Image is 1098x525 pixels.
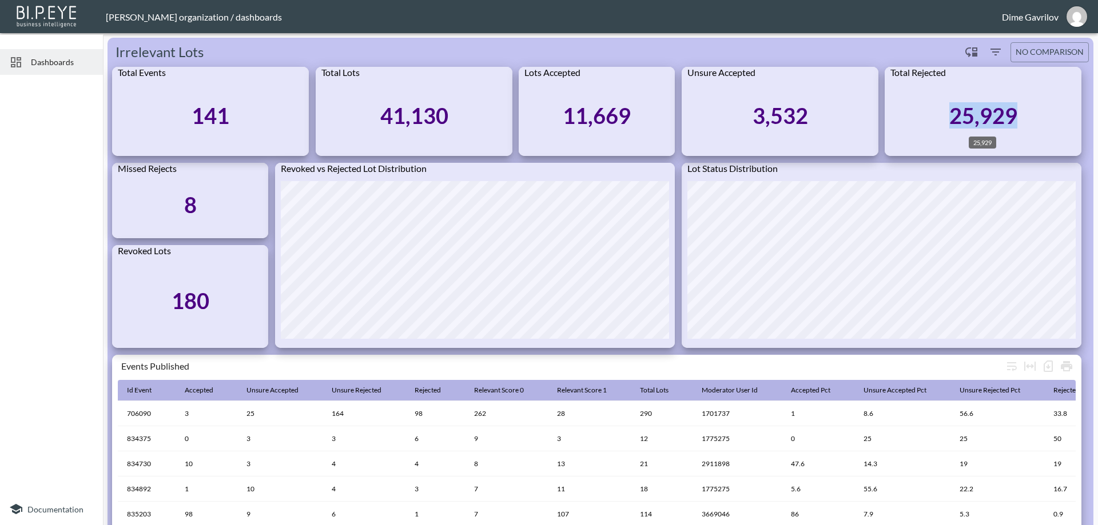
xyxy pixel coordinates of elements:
span: Accepted Pct [791,383,845,397]
th: 9 [465,426,548,451]
th: 8.6 [854,401,950,426]
div: Rejected Pct [1053,383,1091,397]
th: 25 [854,426,950,451]
img: 824500bb9a4f4c3414e9e9585522625d [1067,6,1087,27]
div: 8 [184,191,197,218]
th: 1 [176,476,237,502]
span: Rejected [415,383,456,397]
th: 164 [323,401,405,426]
th: 3 [548,426,631,451]
th: 0 [782,426,854,451]
th: 8 [465,451,548,476]
span: Unsure Accepted Pct [864,383,941,397]
img: bipeye-logo [14,3,80,29]
th: 706090 [118,401,176,426]
th: 98 [405,401,465,426]
div: 41,130 [380,102,448,129]
div: 180 [172,287,209,314]
div: Relevant Score 1 [557,383,607,397]
div: Unsure Rejected [332,383,381,397]
div: Total Lots [316,67,512,85]
div: Moderator User Id [702,383,758,397]
th: 13 [548,451,631,476]
th: 56.6 [950,401,1044,426]
span: Unsure Accepted [246,383,313,397]
button: No comparison [1011,42,1089,62]
th: 55.6 [854,476,950,502]
th: 3 [323,426,405,451]
div: Unsure Accepted [682,67,878,85]
th: 3 [176,401,237,426]
h5: Irrelevant Lots [116,43,204,61]
div: 141 [192,102,229,129]
th: 3 [237,451,323,476]
th: 4 [405,451,465,476]
div: Toggle table layout between fixed and auto (default: auto) [1021,357,1039,375]
span: Unsure Rejected Pct [960,383,1035,397]
div: Dime Gavrilov [1002,11,1059,22]
span: Documentation [27,504,83,514]
th: 28 [548,401,631,426]
th: 2911898 [693,451,782,476]
th: 834375 [118,426,176,451]
th: 3 [405,476,465,502]
th: 3 [237,426,323,451]
div: Relevant Score 0 [474,383,524,397]
div: Enable/disable chart dragging [962,43,981,61]
span: Relevant Score 1 [557,383,622,397]
div: Wrap text [1002,357,1021,375]
th: 10 [176,451,237,476]
div: 25,929 [969,137,996,149]
th: 47.6 [782,451,854,476]
div: Total Events [112,67,309,85]
div: Unsure Rejected Pct [960,383,1020,397]
span: Dashboards [31,56,94,68]
div: 11,669 [563,102,631,129]
span: No comparison [1016,45,1084,59]
div: Missed Rejects [112,163,268,181]
th: 22.2 [950,476,1044,502]
div: Total Lots [640,383,669,397]
th: 25 [950,426,1044,451]
th: 1775275 [693,426,782,451]
div: Unsure Accepted Pct [864,383,926,397]
div: Total Rejected [885,67,1081,85]
th: 290 [631,401,693,426]
div: 3,532 [753,102,808,129]
th: 1 [782,401,854,426]
a: Documentation [9,502,94,516]
div: Revoked Lots [112,245,268,263]
div: Rejected [415,383,441,397]
div: Revoked vs Rejected Lot Distribution [275,163,675,181]
th: 834892 [118,476,176,502]
th: 1775275 [693,476,782,502]
span: Total Lots [640,383,683,397]
th: 11 [548,476,631,502]
th: 262 [465,401,548,426]
th: 25 [237,401,323,426]
span: Moderator User Id [702,383,773,397]
th: 12 [631,426,693,451]
th: 4 [323,476,405,502]
div: Accepted Pct [791,383,830,397]
div: Id Event [127,383,152,397]
th: 14.3 [854,451,950,476]
th: 0 [176,426,237,451]
th: 1701737 [693,401,782,426]
div: Lot Status Distribution [682,163,1081,181]
button: Filters [986,43,1005,61]
span: Id Event [127,383,166,397]
div: Lots Accepted [519,67,675,85]
th: 834730 [118,451,176,476]
div: [PERSON_NAME] organization / dashboards [106,11,1002,22]
th: 10 [237,476,323,502]
div: 25,929 [949,102,1017,129]
th: 7 [465,476,548,502]
button: dime@mutualart.com [1059,3,1095,30]
th: 18 [631,476,693,502]
span: Relevant Score 0 [474,383,539,397]
div: Unsure Accepted [246,383,299,397]
th: 4 [323,451,405,476]
th: 21 [631,451,693,476]
span: Unsure Rejected [332,383,396,397]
